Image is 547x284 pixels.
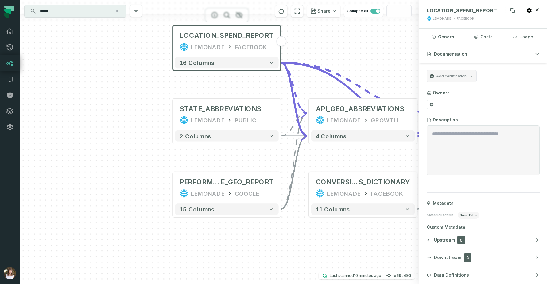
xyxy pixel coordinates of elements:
span: LOCATION_SPEND_REPORT [180,31,274,40]
button: Collapse all [344,5,383,17]
relative-time: Aug 14, 2025, 9:23 AM GMT+2 [354,273,381,278]
div: GOOGLE [235,189,260,198]
span: 16 columns [180,59,215,66]
button: Add certification [427,70,477,82]
div: LEMONADE [327,189,361,198]
div: LEMONADE [433,16,451,21]
span: 2 columns [180,132,211,139]
span: 4 columns [316,132,347,139]
span: LOCATION_SPEND_REPORT [427,7,497,14]
div: LEMONADE [191,189,225,198]
g: Edge from 6f45302dc78a4ca958b5cb7731775464 to 9af74d1e3f9a816c2344927e9e0bd8b3 [281,113,307,209]
div: GROWTH [371,116,398,124]
g: Edge from 0996e065f2d9d73851ba10620652a186 to 1bcd9996f1b9092296c054108d0905db [281,63,443,113]
img: avatar of Sharon Lifchitz [4,267,16,279]
button: Costs [464,29,502,45]
div: LEMONADE [191,42,225,51]
span: S_DICTIONARY [359,178,410,187]
div: PUBLIC [235,116,257,124]
button: Usage [504,29,541,45]
button: Data Definitions [419,266,547,284]
span: 11 columns [316,206,350,213]
h4: e69e490 [394,274,411,278]
span: Materialization [427,213,453,218]
div: LEMONADE [327,116,361,124]
span: base table [458,212,479,219]
button: Last scanned[DATE] 9:23:32 AMe69e490 [319,272,415,279]
div: FACEBOOK [235,42,267,51]
button: Upstream0 [419,231,547,249]
button: Clear search query [114,8,120,14]
div: FACEBOOK [457,16,474,21]
button: General [425,29,462,45]
button: Downstream8 [419,249,547,266]
div: CONVERSIONS_DICTIONARY [316,178,410,187]
span: Add certification [436,74,467,79]
div: PERFORMANCE_GEO_REPORT [180,178,274,187]
span: PERFORMANC [180,178,221,187]
div: LEMONADE [191,116,225,124]
div: STATE_ABBREVIATIONS [180,105,261,113]
span: 15 columns [180,206,215,213]
span: Custom Metadata [427,224,540,230]
g: Edge from 0996e065f2d9d73851ba10620652a186 to 9af74d1e3f9a816c2344927e9e0bd8b3 [281,63,307,136]
button: + [276,36,286,46]
span: E_GEO_REPORT [221,178,274,187]
button: Documentation [419,45,547,63]
span: Metadata [433,200,454,206]
span: CONVERSION [316,178,359,187]
h3: Description [433,117,458,123]
span: 0 [457,236,465,244]
div: FACEBOOK [371,189,403,198]
span: Upstream [434,237,455,243]
button: Share [307,5,340,17]
span: 8 [464,253,471,262]
button: zoom in [387,5,399,17]
p: Last scanned [330,273,381,279]
div: API_GEO_ABBREVIATIONS [316,105,404,113]
span: Documentation [434,51,467,57]
span: Downstream [434,254,461,261]
button: zoom out [399,5,411,17]
h3: Owners [433,90,450,96]
span: Data Definitions [434,272,469,278]
textarea: Entity Description [432,131,534,170]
